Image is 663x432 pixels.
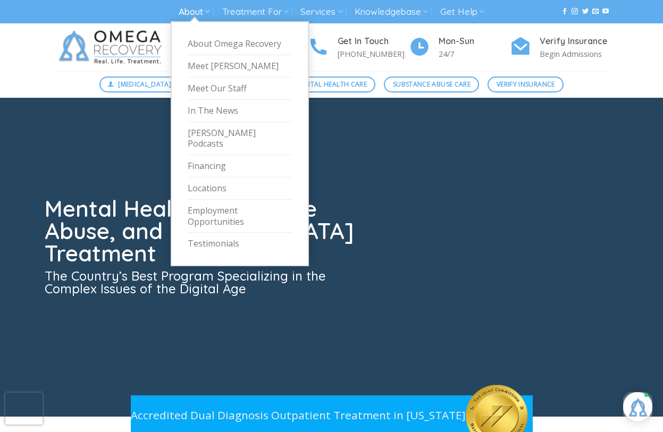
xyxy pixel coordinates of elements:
a: Follow on Facebook [561,8,568,15]
a: Send us an email [592,8,599,15]
a: Employment Opportunities [188,200,292,233]
a: Financing [188,155,292,177]
a: About [179,2,210,22]
span: Mental Health Care [297,79,367,89]
h4: Verify Insurance [540,35,611,48]
a: Meet Our Staff [188,78,292,100]
span: Verify Insurance [497,79,555,89]
a: Follow on YouTube [602,8,609,15]
a: In The News [188,100,292,122]
p: [PHONE_NUMBER] [338,48,409,60]
iframe: reCAPTCHA [5,393,43,425]
a: Services [300,2,342,22]
p: 24/7 [439,48,510,60]
a: Mental Health Care [288,77,375,92]
a: Treatment For [222,2,289,22]
a: Testimonials [188,233,292,255]
a: About Omega Recovery [188,33,292,55]
span: Substance Abuse Care [393,79,471,89]
img: Omega Recovery [53,23,172,71]
a: Locations [188,177,292,200]
a: Get Help [440,2,484,22]
a: Get In Touch [PHONE_NUMBER] [308,35,409,61]
span: [MEDICAL_DATA] [118,79,171,89]
h4: Get In Touch [338,35,409,48]
a: Verify Insurance [488,77,564,92]
a: Knowledgebase [355,2,428,22]
a: Verify Insurance Begin Admissions [510,35,611,61]
h3: The Country’s Best Program Specializing in the Complex Issues of the Digital Age [45,269,360,295]
a: [MEDICAL_DATA] [99,77,180,92]
h4: Mon-Sun [439,35,510,48]
a: Follow on Twitter [582,8,589,15]
a: Substance Abuse Care [384,77,479,92]
a: Follow on Instagram [572,8,578,15]
p: Accredited Dual Diagnosis Outpatient Treatment in [US_STATE] [131,406,466,424]
a: Meet [PERSON_NAME] [188,55,292,78]
a: [PERSON_NAME] Podcasts [188,122,292,156]
h1: Mental Health, Substance Abuse, and [MEDICAL_DATA] Treatment [45,198,360,265]
p: Begin Admissions [540,48,611,60]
